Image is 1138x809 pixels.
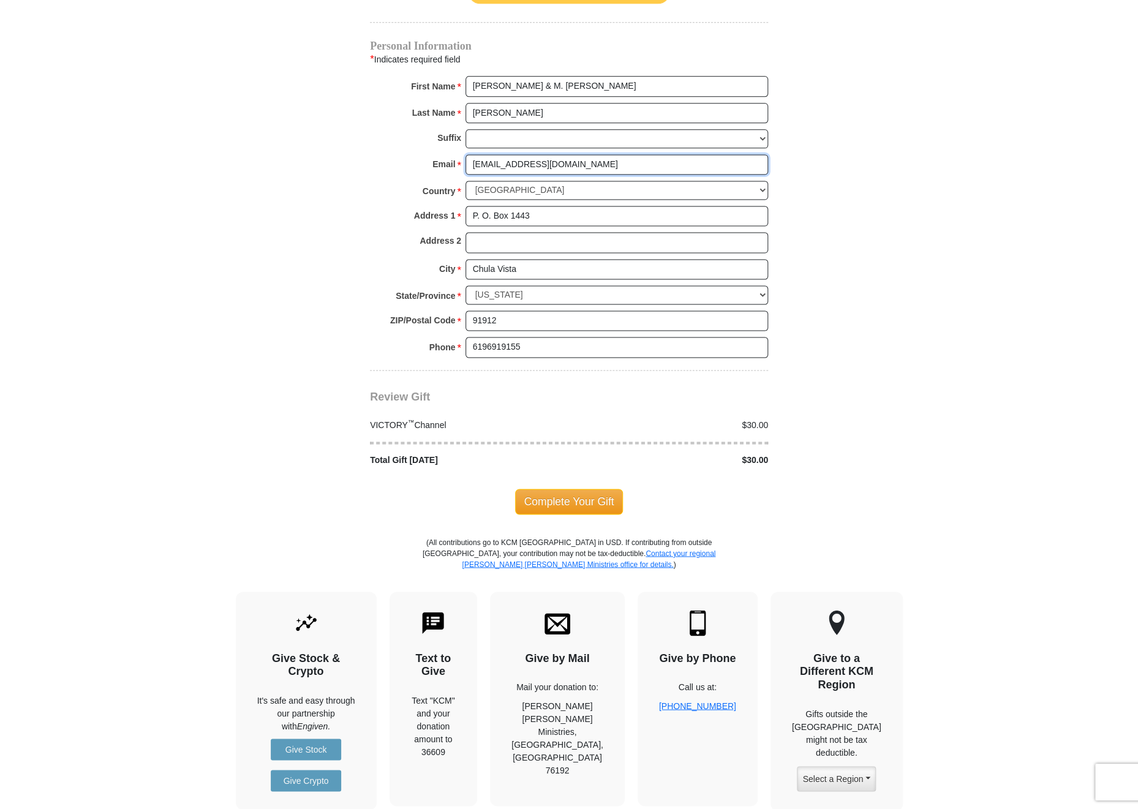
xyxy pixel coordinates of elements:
[545,611,570,636] img: envelope.svg
[271,770,341,792] a: Give Crypto
[511,700,603,777] p: [PERSON_NAME] [PERSON_NAME] Ministries, [GEOGRAPHIC_DATA], [GEOGRAPHIC_DATA] 76192
[420,233,461,250] strong: Address 2
[411,652,456,679] h4: Text to Give
[569,420,775,432] div: $30.00
[515,489,624,515] span: Complete Your Gift
[432,156,455,173] strong: Email
[462,549,715,569] a: Contact your regional [PERSON_NAME] [PERSON_NAME] Ministries office for details.
[370,42,768,51] h4: Personal Information
[797,767,875,792] button: Select a Region
[511,652,603,666] h4: Give by Mail
[411,694,456,759] div: Text "KCM" and your donation amount to 36609
[429,339,456,356] strong: Phone
[420,611,446,636] img: text-to-give.svg
[659,681,736,694] p: Call us at:
[439,261,455,278] strong: City
[414,208,456,225] strong: Address 1
[396,288,455,305] strong: State/Province
[411,78,455,96] strong: First Name
[370,391,430,404] span: Review Gift
[390,312,456,329] strong: ZIP/Postal Code
[659,701,736,711] a: [PHONE_NUMBER]
[257,694,355,733] p: It's safe and easy through our partnership with
[792,708,881,759] p: Gifts outside the [GEOGRAPHIC_DATA] might not be tax deductible.
[297,721,330,731] i: Engiven.
[370,52,768,68] div: Indicates required field
[685,611,710,636] img: mobile.svg
[364,420,570,432] div: VICTORY Channel
[422,537,716,592] p: (All contributions go to KCM [GEOGRAPHIC_DATA] in USD. If contributing from outside [GEOGRAPHIC_D...
[511,681,603,694] p: Mail your donation to:
[659,652,736,666] h4: Give by Phone
[408,419,415,426] sup: ™
[792,652,881,692] h4: Give to a Different KCM Region
[271,739,341,761] a: Give Stock
[828,611,845,636] img: other-region
[293,611,319,636] img: give-by-stock.svg
[569,454,775,467] div: $30.00
[257,652,355,679] h4: Give Stock & Crypto
[423,183,456,200] strong: Country
[437,130,461,147] strong: Suffix
[364,454,570,467] div: Total Gift [DATE]
[412,105,456,122] strong: Last Name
